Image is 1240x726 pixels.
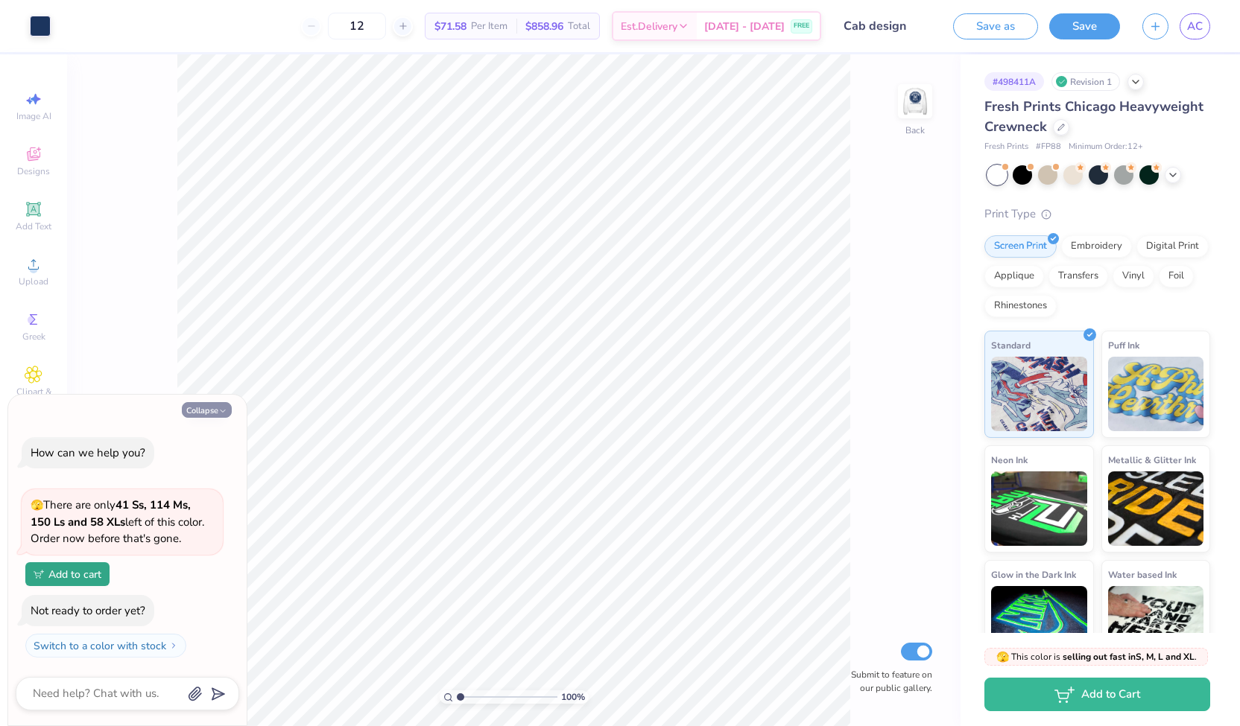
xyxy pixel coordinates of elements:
[991,337,1031,353] span: Standard
[905,124,925,137] div: Back
[1036,141,1061,153] span: # FP88
[1048,265,1108,287] div: Transfers
[328,13,386,39] input: – –
[794,21,809,31] span: FREE
[1108,471,1204,546] img: Metallic & Glitter Ink
[621,19,677,34] span: Est. Delivery
[1108,567,1177,582] span: Water based Ink
[1108,586,1204,660] img: Water based Ink
[1187,18,1203,35] span: AC
[17,165,50,177] span: Designs
[1108,337,1139,353] span: Puff Ink
[1108,357,1204,431] img: Puff Ink
[984,235,1057,258] div: Screen Print
[434,19,466,34] span: $71.58
[984,295,1057,317] div: Rhinestones
[1180,13,1210,39] a: AC
[31,603,145,618] div: Not ready to order yet?
[991,357,1087,431] img: Standard
[471,19,507,34] span: Per Item
[1069,141,1143,153] span: Minimum Order: 12 +
[568,19,590,34] span: Total
[16,110,51,122] span: Image AI
[1159,265,1194,287] div: Foil
[984,98,1203,136] span: Fresh Prints Chicago Heavyweight Crewneck
[984,206,1210,223] div: Print Type
[31,498,43,512] span: 🫣
[25,562,110,586] button: Add to cart
[19,276,48,287] span: Upload
[991,452,1028,468] span: Neon Ink
[525,19,563,34] span: $858.96
[1136,235,1209,258] div: Digital Print
[1051,72,1120,91] div: Revision 1
[182,402,232,418] button: Collapse
[1061,235,1132,258] div: Embroidery
[991,586,1087,660] img: Glow in the Dark Ink
[984,265,1044,287] div: Applique
[1049,13,1120,39] button: Save
[31,445,145,460] div: How can we help you?
[561,690,585,704] span: 100 %
[1113,265,1154,287] div: Vinyl
[704,19,785,34] span: [DATE] - [DATE]
[31,497,204,546] span: There are only left of this color. Order now before that's gone.
[1063,651,1195,663] strong: selling out fast in S, M, L and XL
[22,331,45,343] span: Greek
[832,11,942,41] input: Untitled Design
[991,471,1087,546] img: Neon Ink
[984,141,1028,153] span: Fresh Prints
[984,678,1210,711] button: Add to Cart
[31,497,191,529] strong: 41 Ss, 114 Ms, 150 Ls and 58 XLs
[900,86,930,116] img: Back
[984,72,1044,91] div: # 498411A
[34,570,44,579] img: Add to cart
[843,668,932,695] label: Submit to feature on our public gallery.
[991,567,1076,582] span: Glow in the Dark Ink
[169,641,178,650] img: Switch to a color with stock
[996,650,1009,664] span: 🫣
[25,634,186,657] button: Switch to a color with stock
[16,220,51,232] span: Add Text
[996,650,1197,663] span: This color is .
[7,386,60,410] span: Clipart & logos
[1108,452,1196,468] span: Metallic & Glitter Ink
[953,13,1038,39] button: Save as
